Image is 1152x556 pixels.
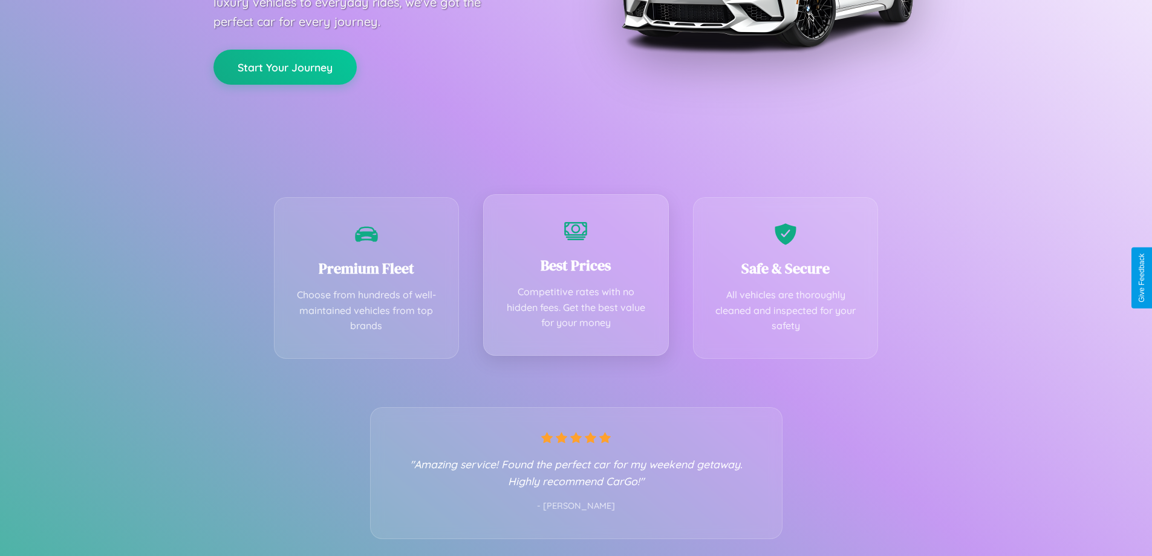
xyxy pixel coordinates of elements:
p: Choose from hundreds of well-maintained vehicles from top brands [293,287,441,334]
h3: Safe & Secure [712,258,860,278]
h3: Best Prices [502,255,650,275]
button: Start Your Journey [213,50,357,85]
p: Competitive rates with no hidden fees. Get the best value for your money [502,284,650,331]
h3: Premium Fleet [293,258,441,278]
p: "Amazing service! Found the perfect car for my weekend getaway. Highly recommend CarGo!" [395,456,758,489]
div: Give Feedback [1137,253,1146,303]
p: All vehicles are thoroughly cleaned and inspected for your safety [712,287,860,334]
p: - [PERSON_NAME] [395,499,758,514]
